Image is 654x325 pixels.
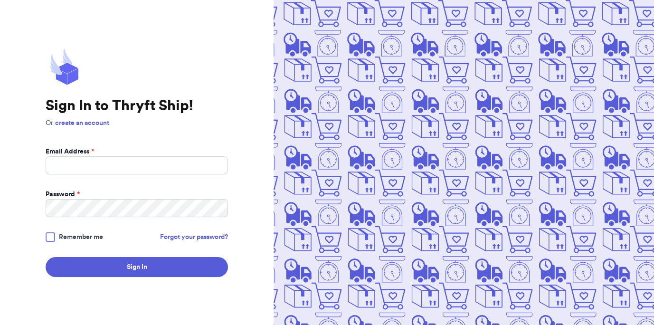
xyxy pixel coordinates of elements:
span: Remember me [59,232,103,242]
h1: Sign In to Thryft Ship! [46,97,228,115]
button: Sign In [46,257,228,277]
p: Or [46,118,228,128]
label: Email Address [46,147,94,156]
a: Forgot your password? [160,232,228,242]
label: Password [46,190,80,199]
a: create an account [55,120,109,126]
